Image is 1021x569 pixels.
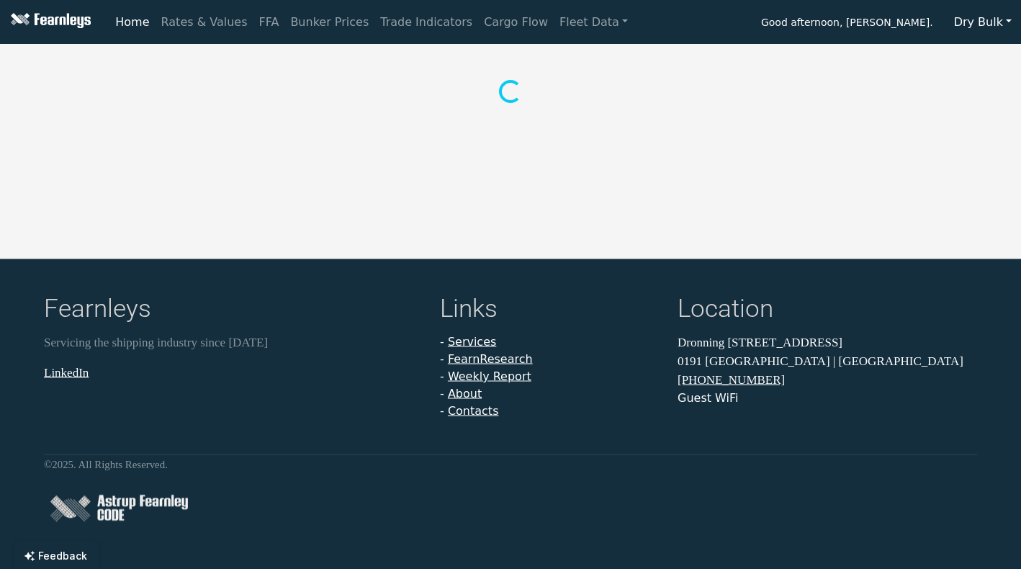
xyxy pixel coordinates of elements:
[440,403,660,420] li: -
[44,459,168,470] small: © 2025 . All Rights Reserved.
[678,333,977,352] p: Dronning [STREET_ADDRESS]
[7,13,91,31] img: Fearnleys Logo
[554,8,634,37] a: Fleet Data
[448,352,533,366] a: FearnResearch
[478,8,554,37] a: Cargo Flow
[109,8,155,37] a: Home
[448,404,499,418] a: Contacts
[761,12,933,36] span: Good afternoon, [PERSON_NAME].
[440,368,660,385] li: -
[44,294,423,328] h4: Fearnleys
[448,387,482,400] a: About
[945,9,1021,36] button: Dry Bulk
[253,8,285,37] a: FFA
[448,335,496,349] a: Services
[284,8,374,37] a: Bunker Prices
[440,294,660,328] h4: Links
[448,369,531,383] a: Weekly Report
[678,390,738,407] button: Guest WiFi
[156,8,253,37] a: Rates & Values
[374,8,478,37] a: Trade Indicators
[440,385,660,403] li: -
[44,365,89,379] a: LinkedIn
[678,351,977,370] p: 0191 [GEOGRAPHIC_DATA] | [GEOGRAPHIC_DATA]
[44,333,423,352] p: Servicing the shipping industry since [DATE]
[678,373,785,387] a: [PHONE_NUMBER]
[440,333,660,351] li: -
[440,351,660,368] li: -
[678,294,977,328] h4: Location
